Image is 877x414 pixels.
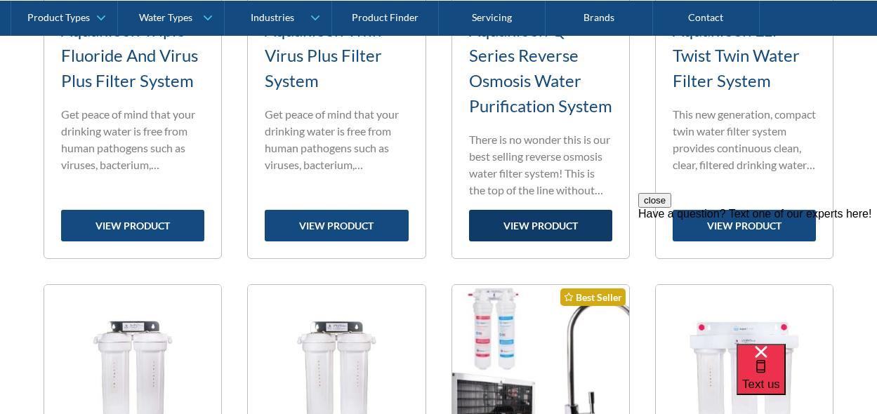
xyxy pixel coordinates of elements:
[61,18,204,93] h3: Aquakleen Triple Fluoride And Virus Plus Filter System
[560,288,626,306] div: Best Seller
[139,11,192,23] div: Water Types
[638,193,877,361] iframe: podium webchat widget prompt
[469,131,612,199] p: There is no wonder this is our best selling reverse osmosis water filter system! This is the top ...
[27,11,90,23] div: Product Types
[469,18,612,119] h3: Aquakleen Q Series Reverse Osmosis Water Purification System
[61,210,204,241] a: view product
[673,18,816,93] h3: Aquakleen Ezi Twist Twin Water Filter System
[265,18,408,93] h3: Aquakleen Twin Virus Plus Filter System
[737,344,877,414] iframe: podium webchat widget bubble
[61,106,204,173] p: Get peace of mind that your drinking water is free from human pathogens such as viruses, bacteriu...
[673,106,816,173] p: This new generation, compact twin water filter system provides continuous clean, clear, filtered ...
[469,210,612,241] a: view product
[265,210,408,241] a: view product
[265,106,408,173] p: Get peace of mind that your drinking water is free from human pathogens such as viruses, bacteriu...
[251,11,294,23] div: Industries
